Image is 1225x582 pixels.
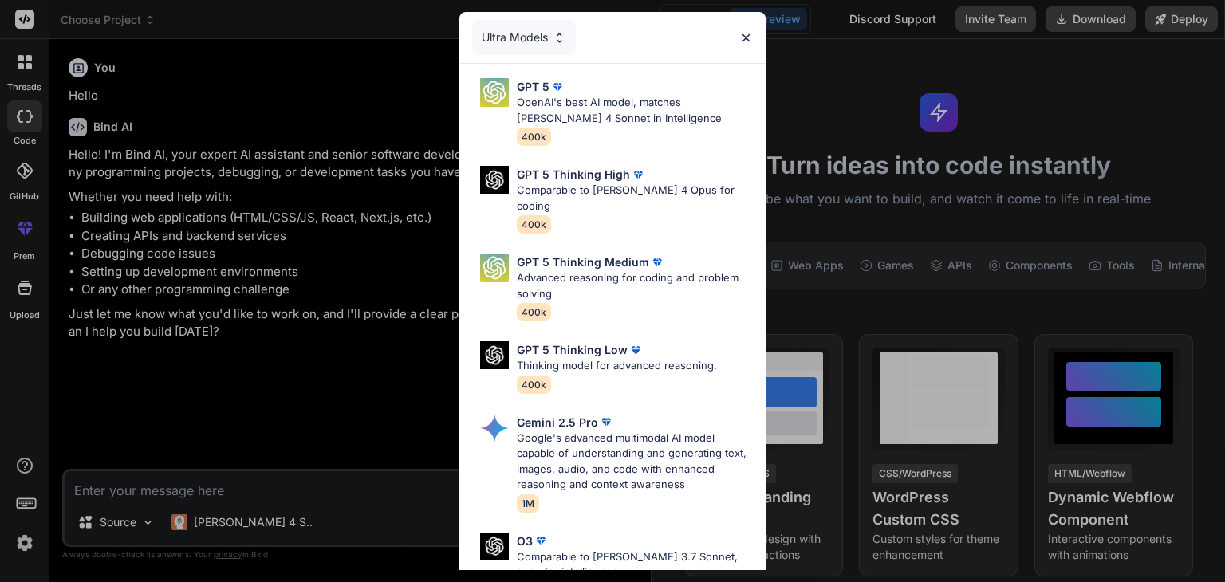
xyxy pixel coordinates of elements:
span: 400k [517,215,551,234]
img: Pick Models [480,78,509,107]
img: premium [630,167,646,183]
span: 400k [517,303,551,321]
p: Comparable to [PERSON_NAME] 3.7 Sonnet, superior intelligence [517,549,753,580]
p: GPT 5 [517,78,549,95]
img: premium [649,254,665,270]
p: OpenAI's best AI model, matches [PERSON_NAME] 4 Sonnet in Intelligence [517,95,753,126]
img: close [739,31,753,45]
div: Ultra Models [472,20,576,55]
span: 400k [517,376,551,394]
p: O3 [517,533,533,549]
p: GPT 5 Thinking Medium [517,254,649,270]
img: premium [533,533,549,549]
img: premium [628,342,644,358]
img: premium [549,79,565,95]
p: GPT 5 Thinking Low [517,341,628,358]
p: Comparable to [PERSON_NAME] 4 Opus for coding [517,183,753,214]
img: Pick Models [553,31,566,45]
img: Pick Models [480,166,509,194]
p: Gemini 2.5 Pro [517,414,598,431]
img: Pick Models [480,341,509,369]
span: 400k [517,128,551,146]
p: Google's advanced multimodal AI model capable of understanding and generating text, images, audio... [517,431,753,493]
img: Pick Models [480,254,509,282]
p: GPT 5 Thinking High [517,166,630,183]
p: Thinking model for advanced reasoning. [517,358,717,374]
img: Pick Models [480,533,509,560]
img: Pick Models [480,414,509,442]
span: 1M [517,494,539,513]
img: premium [598,414,614,430]
p: Advanced reasoning for coding and problem solving [517,270,753,301]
